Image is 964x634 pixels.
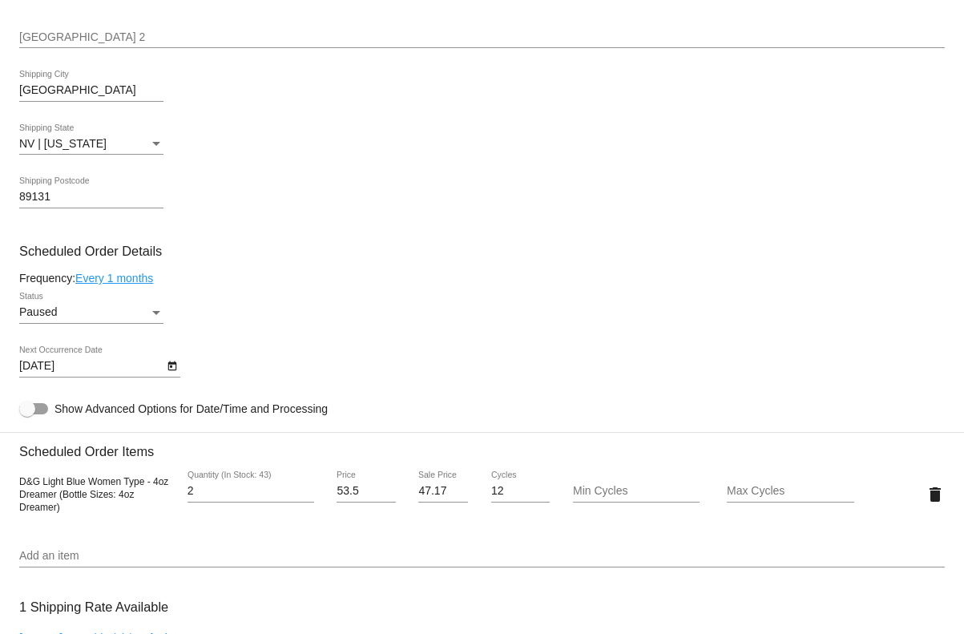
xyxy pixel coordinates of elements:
input: Price [337,485,395,498]
input: Quantity (In Stock: 43) [188,485,314,498]
input: Min Cycles [573,485,700,498]
h3: 1 Shipping Rate Available [19,590,168,624]
mat-select: Status [19,306,163,319]
input: Sale Price [418,485,468,498]
h3: Scheduled Order Details [19,244,945,259]
span: Paused [19,305,57,318]
span: NV | [US_STATE] [19,137,107,150]
a: Every 1 months [75,272,153,285]
input: Max Cycles [727,485,853,498]
input: Shipping Postcode [19,191,163,204]
mat-icon: delete [926,485,945,504]
div: Frequency: [19,272,945,285]
mat-select: Shipping State [19,138,163,151]
span: D&G Light Blue Women Type - 4oz Dreamer (Bottle Sizes: 4oz Dreamer) [19,476,168,513]
input: Shipping City [19,84,163,97]
button: Open calendar [163,357,180,374]
input: Cycles [491,485,550,498]
input: Shipping Street 2 [19,31,945,44]
input: Next Occurrence Date [19,360,163,373]
span: Show Advanced Options for Date/Time and Processing [54,401,328,417]
h3: Scheduled Order Items [19,432,945,459]
input: Add an item [19,550,945,563]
